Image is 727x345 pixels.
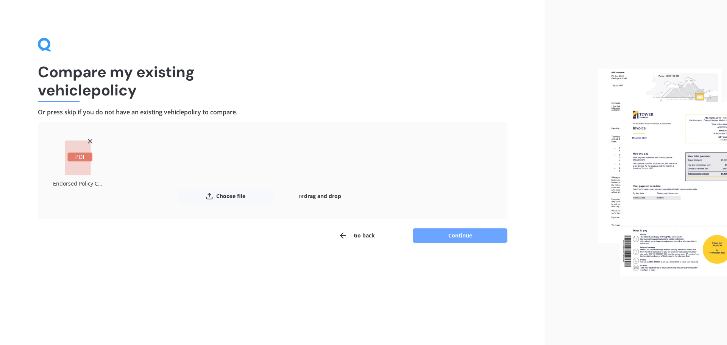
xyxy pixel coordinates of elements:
b: drag and drop [304,192,341,200]
img: files.webp [598,69,727,277]
button: Go back [339,228,375,243]
h1: Compare my existing vehicle policy [38,63,507,99]
button: Choose file [178,189,273,204]
div: or [273,189,367,204]
button: Continue [413,228,507,243]
div: Endorsed Policy Correspondence - M0016214129.pdf [53,178,104,189]
h4: Or press skip if you do not have an existing vehicle policy to compare. [38,108,507,116]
